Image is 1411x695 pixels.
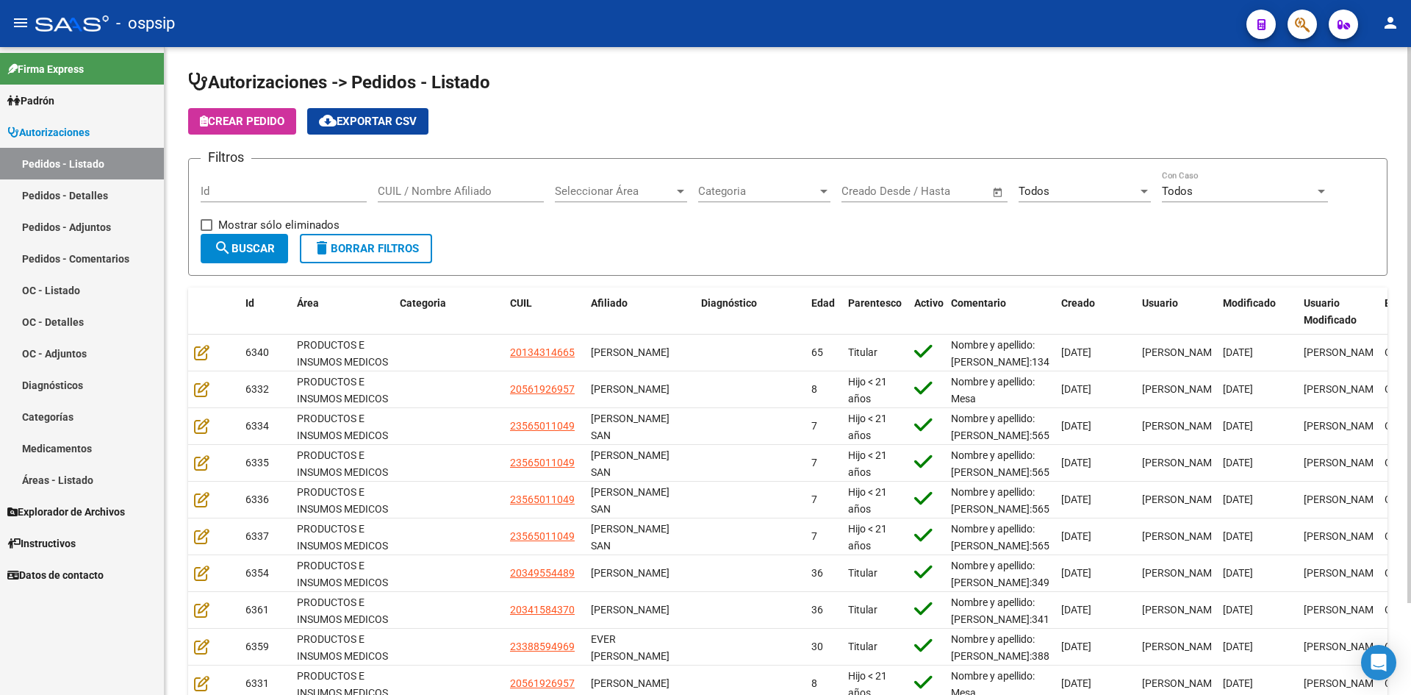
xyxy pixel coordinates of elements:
span: 20349554489 [510,567,575,579]
span: [DATE] [1061,493,1091,505]
span: 6361 [245,604,269,616]
span: [PERSON_NAME] [1142,530,1221,542]
span: Nombre y apellido: [PERSON_NAME]:56501104 Dirección: [STREET_ADDRESS] Teléfono: [PHONE_NUMBER] [951,449,1079,545]
span: Nombre y apellido: [PERSON_NAME]:34158437 [PERSON_NAME] FALTA AUTORIZACION DE CX (Ya informe) [951,596,1079,692]
span: PRODUCTOS E INSUMOS MEDICOS [297,633,388,662]
span: [PERSON_NAME] [591,346,669,358]
span: [PERSON_NAME] [1142,641,1221,652]
span: 6334 [245,420,269,432]
span: Nombre y apellido: [PERSON_NAME]:13431466 Paciente internado en el Hospital Naval Fecha de cx 8/7... [951,339,1079,452]
span: [DATE] [1223,493,1253,505]
span: [DATE] [1223,420,1253,432]
span: Datos de contacto [7,567,104,583]
span: Nombre y apellido: [PERSON_NAME]:34955448 Clínica Pueyrredon Fecha de cx 7/7 Teléfono: [PHONE_NUM... [951,560,1079,655]
span: PRODUCTOS E INSUMOS MEDICOS [297,560,388,588]
span: [PERSON_NAME] [1142,604,1221,616]
span: Titular [848,604,877,616]
span: [DATE] [1223,677,1253,689]
span: CUIL [510,297,532,309]
span: Crear Pedido [200,115,284,128]
span: [PERSON_NAME] [1304,346,1382,358]
span: 30 [811,641,823,652]
span: 6335 [245,457,269,468]
span: Id [245,297,254,309]
span: [DATE] [1223,383,1253,395]
span: [PERSON_NAME] [1142,457,1221,468]
span: 6331 [245,677,269,689]
mat-icon: cloud_download [319,112,337,129]
span: Nombre y apellido: [PERSON_NAME]:56501104 Dirección: [STREET_ADDRESS] Teléfono: [PHONE_NUMBER] [951,413,1079,508]
span: Modificado [1223,297,1276,309]
span: 7 [811,420,817,432]
span: Padrón [7,93,54,109]
span: Autorizaciones -> Pedidos - Listado [188,72,490,93]
span: Borrar Filtros [313,242,419,255]
datatable-header-cell: Parentesco [842,288,908,336]
span: 65 [811,346,823,358]
span: Edad [811,297,835,309]
span: 20561926957 [510,383,575,395]
span: [PERSON_NAME] [1304,530,1382,542]
span: Autorizaciones [7,124,90,140]
span: Nombre y apellido: Mesa [PERSON_NAME] Dni:[PHONE_NUMBER] Telefono:[PHONE_NUMBER] Dirección: [PERS... [951,376,1049,605]
span: [PERSON_NAME] [591,383,669,395]
span: 23388594969 [510,641,575,652]
span: Titular [848,346,877,358]
datatable-header-cell: CUIL [504,288,585,336]
span: Explorador de Archivos [7,504,125,520]
span: [PERSON_NAME] [1304,641,1382,652]
span: Diagnóstico [701,297,757,309]
span: [PERSON_NAME] [1304,567,1382,579]
datatable-header-cell: Diagnóstico [695,288,805,336]
span: [PERSON_NAME] [1142,567,1221,579]
button: Crear Pedido [188,108,296,135]
span: [DATE] [1223,346,1253,358]
span: 7 [811,457,817,468]
datatable-header-cell: Usuario Modificado [1298,288,1379,336]
span: 23565011049 [510,457,575,468]
div: Open Intercom Messenger [1361,645,1396,680]
span: Usuario [1142,297,1178,309]
span: [DATE] [1061,346,1091,358]
span: [DATE] [1223,567,1253,579]
span: 7 [811,493,817,505]
span: 20341584370 [510,604,575,616]
span: Hijo < 21 años [848,376,887,404]
span: PRODUCTOS E INSUMOS MEDICOS [297,596,388,625]
datatable-header-cell: Creado [1055,288,1136,336]
span: 23565011049 [510,493,575,505]
span: Comentario [951,297,1006,309]
input: End date [902,185,974,198]
span: [DATE] [1061,604,1091,616]
datatable-header-cell: Área [291,288,394,336]
button: Buscar [201,234,288,263]
span: [PERSON_NAME] SAN [PERSON_NAME] [591,449,669,495]
mat-icon: person [1382,14,1399,32]
span: [PERSON_NAME] [591,677,669,689]
span: Categoria [400,297,446,309]
button: Borrar Filtros [300,234,432,263]
span: 36 [811,567,823,579]
input: Start date [841,185,889,198]
span: [PERSON_NAME] SAN [PERSON_NAME] [591,486,669,532]
span: Nombre y apellido: [PERSON_NAME]:56501104 Dirección: [STREET_ADDRESS] Teléfono: [PHONE_NUMBER] [951,523,1079,619]
span: 8 [811,383,817,395]
span: [DATE] [1061,530,1091,542]
mat-icon: delete [313,239,331,257]
span: [PERSON_NAME] [1304,457,1382,468]
span: 6332 [245,383,269,395]
button: Open calendar [990,184,1007,201]
span: 20134314665 [510,346,575,358]
span: Todos [1162,185,1193,198]
span: Parentesco [848,297,902,309]
span: Hijo < 21 años [848,413,887,441]
span: PRODUCTOS E INSUMOS MEDICOS [297,339,388,368]
span: Exportar CSV [319,115,417,128]
span: PRODUCTOS E INSUMOS MEDICOS [297,523,388,552]
span: [PERSON_NAME] [1142,677,1221,689]
span: 6359 [245,641,269,652]
datatable-header-cell: Activo [908,288,945,336]
span: Categoria [698,185,817,198]
datatable-header-cell: Categoria [394,288,504,336]
button: Exportar CSV [307,108,428,135]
